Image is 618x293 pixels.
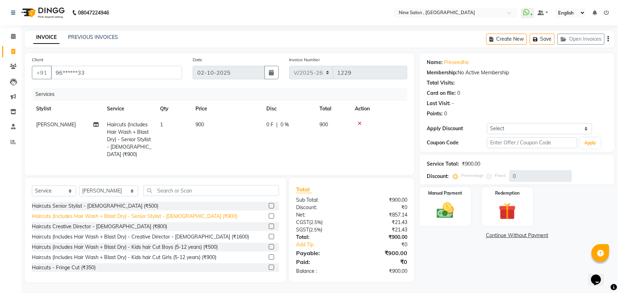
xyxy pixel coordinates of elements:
div: Service Total: [427,160,459,168]
div: ( ) [291,219,352,226]
div: ₹900.00 [352,196,413,204]
div: Haircuts (Includes Hair Wash + Blast Dry) - Kids hair Cut Boys (5-12 years) (₹500) [32,243,218,251]
div: Coupon Code [427,139,487,146]
a: INVOICE [33,31,59,44]
div: Discount: [291,204,352,211]
div: Haircuts (Includes Hair Wash + Blast Dry) - Creative Director - [DEMOGRAPHIC_DATA] (₹1600) [32,233,249,241]
img: logo [18,3,67,23]
div: Haircuts Creative Director - [DEMOGRAPHIC_DATA] (₹800) [32,223,167,230]
div: 0 [444,110,447,117]
div: Name: [427,59,443,66]
span: [PERSON_NAME] [36,121,76,128]
label: Fixed [495,172,505,179]
a: Continue Without Payment [421,232,613,239]
span: 0 % [280,121,289,128]
div: Haircuts Senior Stylist - [DEMOGRAPHIC_DATA] (₹500) [32,202,158,210]
img: _cash.svg [431,201,459,220]
div: Last Visit: [427,100,450,107]
label: Date [193,57,202,63]
th: Stylist [32,101,103,117]
th: Action [351,101,407,117]
span: 1 [160,121,163,128]
div: Card on file: [427,90,456,97]
label: Invoice Number [289,57,320,63]
div: ₹900.00 [462,160,480,168]
span: 900 [195,121,204,128]
div: Total Visits: [427,79,455,87]
div: Membership: [427,69,458,76]
div: Discount: [427,173,449,180]
span: Total [296,186,312,193]
a: PREVIOUS INVOICES [68,34,118,40]
div: ₹857.14 [352,211,413,219]
span: CGST [296,219,309,225]
div: ₹0 [352,258,413,266]
div: ₹0 [352,204,413,211]
div: ₹900.00 [352,234,413,241]
div: No Active Membership [427,69,607,76]
span: 2.5% [311,219,321,225]
div: Haircuts (Includes Hair Wash + Blast Dry) - Senior Stylist - [DEMOGRAPHIC_DATA] (₹900) [32,213,237,220]
div: Total: [291,234,352,241]
input: Search or Scan [143,185,279,196]
div: Sub Total: [291,196,352,204]
div: Points: [427,110,443,117]
div: ₹900.00 [352,268,413,275]
div: ₹0 [362,241,413,248]
a: Preseedha [444,59,469,66]
div: ₹21.43 [352,219,413,226]
th: Total [315,101,351,117]
b: 08047224946 [78,3,109,23]
div: - [452,100,454,107]
span: 0 F [266,121,273,128]
button: Create New [486,34,527,45]
div: Payable: [291,249,352,257]
label: Redemption [495,190,520,196]
span: | [276,121,278,128]
button: +91 [32,66,52,79]
div: ( ) [291,226,352,234]
div: Paid: [291,258,352,266]
label: Client [32,57,43,63]
label: Percentage [461,172,484,179]
span: SGST [296,226,309,233]
th: Service [103,101,156,117]
span: Haircuts (Includes Hair Wash + Blast Dry) - Senior Stylist - [DEMOGRAPHIC_DATA] (₹900) [107,121,152,157]
div: ₹21.43 [352,226,413,234]
img: _gift.svg [493,201,521,222]
iframe: chat widget [588,265,611,286]
input: Enter Offer / Coupon Code [487,137,577,148]
div: 0 [457,90,460,97]
button: Open Invoices [557,34,605,45]
th: Qty [156,101,191,117]
div: Services [33,88,413,101]
span: 900 [319,121,328,128]
button: Apply [580,138,600,148]
div: Balance : [291,268,352,275]
div: Haircuts - Fringe Cut (₹350) [32,264,96,271]
input: Search by Name/Mobile/Email/Code [51,66,182,79]
div: Apply Discount [427,125,487,132]
span: 2.5% [310,227,321,232]
a: Add Tip [291,241,362,248]
div: Net: [291,211,352,219]
div: ₹900.00 [352,249,413,257]
th: Disc [262,101,315,117]
th: Price [191,101,262,117]
label: Manual Payment [428,190,462,196]
button: Save [530,34,555,45]
div: Haircuts (Includes Hair Wash + Blast Dry) - Kids hair Cut Girls (5-12 years) (₹900) [32,254,216,261]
